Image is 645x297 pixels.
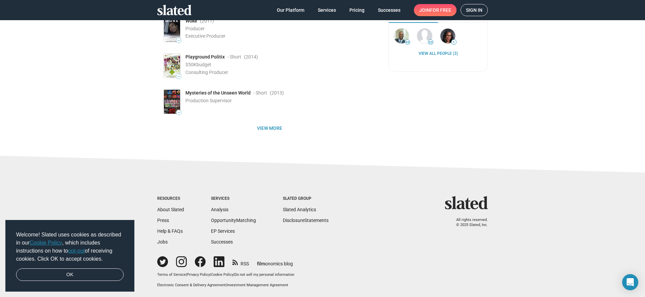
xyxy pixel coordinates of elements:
div: cookieconsent [5,220,134,292]
img: Jeffrey Goldman [417,29,432,43]
a: filmonomics blog [257,255,293,267]
img: Darrien Michele Gipson [440,29,455,43]
div: Open Intercom Messenger [622,274,638,290]
span: Consulting Producer [185,70,228,75]
p: All rights reserved. © 2025 Slated, Inc. [449,218,488,227]
span: Join [419,4,451,16]
a: Privacy Policy [187,272,210,277]
a: EP Services [211,228,235,234]
a: About Slated [157,207,184,212]
span: Producer [185,26,205,31]
a: Sign in [461,4,488,16]
span: 1 [451,40,456,44]
span: (2017 ) [200,18,214,24]
a: opt-out [68,248,85,254]
a: View all People (3) [419,51,458,57]
span: for free [430,4,451,16]
a: Cookie Policy [211,272,233,277]
a: Terms of Service [157,272,186,277]
a: Help & FAQs [157,228,183,234]
span: (2014 ) [244,54,258,60]
a: OpportunityMatching [211,218,256,223]
a: dismiss cookie message [16,268,124,281]
span: $50K [185,62,197,67]
a: Joinfor free [414,4,457,16]
span: Mysteries of the Unseen World [185,90,251,96]
a: Successes [373,4,406,16]
span: Playground Politix [185,54,225,60]
span: Services [318,4,336,16]
span: Welcome! Slated uses cookies as described in our , which includes instructions on how to of recei... [16,231,124,263]
a: Electronic Consent & Delivery Agreement [157,283,226,287]
div: Resources [157,196,184,201]
button: Do not sell my personal information [234,272,294,277]
a: Pricing [344,4,370,16]
span: Production Supervisor [185,98,232,103]
div: Services [211,196,256,201]
span: Sign in [466,4,482,16]
span: Pricing [349,4,364,16]
a: Investment Management Agreement [227,283,288,287]
a: Cookie Policy [30,240,62,246]
a: Jobs [157,239,168,245]
span: — [176,111,181,114]
a: Press [157,218,169,223]
span: | [186,272,187,277]
span: - Short [253,90,267,96]
a: RSS [232,257,249,267]
button: View more [157,122,382,134]
img: Poster: Woke [164,18,180,42]
span: Woke [185,18,197,24]
span: film [257,261,265,266]
span: | [233,272,234,277]
span: 33 [428,40,433,44]
span: — [176,75,181,78]
span: (2013 ) [270,90,284,96]
a: DisclosureStatements [283,218,329,223]
span: Our Platform [277,4,304,16]
img: Poster: Mysteries of the Unseen World [164,90,180,114]
a: Our Platform [271,4,310,16]
span: 45 [405,40,410,44]
span: View more [163,122,376,134]
img: Shaun Williams [394,29,409,43]
a: Services [312,4,341,16]
span: - Short [227,54,241,60]
span: | [210,272,211,277]
img: Poster: Playground Politix [164,54,180,78]
div: Slated Group [283,196,329,201]
span: budget [197,62,211,67]
span: — [176,39,181,42]
a: Slated Analytics [283,207,316,212]
span: | [226,283,227,287]
span: Successes [378,4,400,16]
a: Successes [211,239,233,245]
a: Analysis [211,207,228,212]
span: Executive Producer [185,33,225,39]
